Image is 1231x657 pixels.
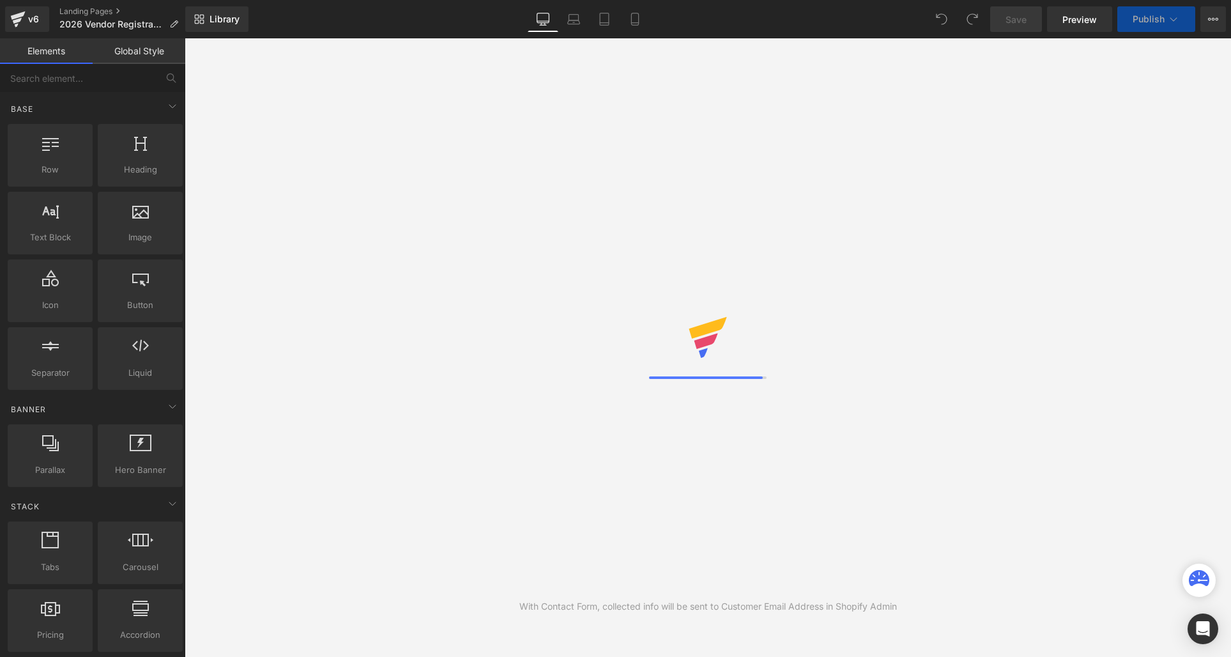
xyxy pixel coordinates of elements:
span: Save [1005,13,1027,26]
a: Desktop [528,6,558,32]
span: Carousel [102,560,179,574]
a: Mobile [620,6,650,32]
a: Laptop [558,6,589,32]
div: With Contact Form, collected info will be sent to Customer Email Address in Shopify Admin [519,599,897,614]
a: Global Style [93,38,185,64]
div: v6 [26,11,42,27]
button: Undo [929,6,954,32]
a: Preview [1047,6,1112,32]
div: Open Intercom Messenger [1188,614,1218,644]
span: Parallax [11,463,89,477]
span: Button [102,298,179,312]
span: Pricing [11,628,89,642]
button: More [1200,6,1226,32]
span: Library [210,13,240,25]
span: Preview [1062,13,1097,26]
button: Publish [1117,6,1195,32]
span: 2026 Vendor Registration [59,19,164,29]
span: Stack [10,500,41,513]
span: Tabs [11,560,89,574]
a: Tablet [589,6,620,32]
span: Icon [11,298,89,312]
a: New Library [185,6,248,32]
span: Publish [1133,14,1165,24]
a: Landing Pages [59,6,188,17]
span: Hero Banner [102,463,179,477]
span: Row [11,163,89,176]
span: Heading [102,163,179,176]
span: Separator [11,366,89,380]
span: Banner [10,403,47,415]
span: Accordion [102,628,179,642]
span: Text Block [11,231,89,244]
button: Redo [960,6,985,32]
span: Image [102,231,179,244]
span: Base [10,103,34,115]
a: v6 [5,6,49,32]
span: Liquid [102,366,179,380]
